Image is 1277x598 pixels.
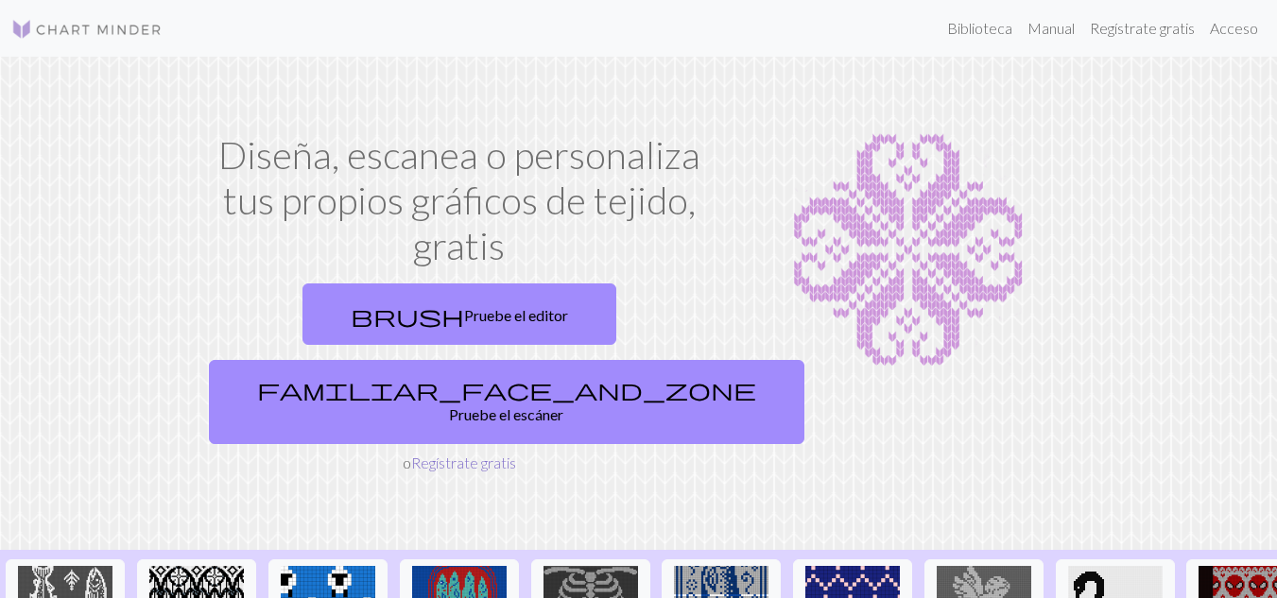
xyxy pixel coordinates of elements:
[947,19,1012,37] font: Biblioteca
[740,132,1077,368] img: Ejemplo de gráfico
[1202,9,1266,47] a: Acceso
[464,306,568,324] font: Pruebe el editor
[1027,19,1075,37] font: Manual
[257,376,756,402] span: familiar_face_and_zone
[940,9,1020,47] a: Biblioteca
[1082,9,1202,47] a: Regístrate gratis
[403,453,411,471] font: o
[1090,19,1195,37] font: Regístrate gratis
[11,18,163,41] img: Logo
[218,132,700,268] font: Diseña, escanea o personaliza tus propios gráficos de tejido, gratis
[411,453,516,471] a: Regístrate gratis
[209,360,804,444] a: Pruebe el escáner
[449,405,563,423] font: Pruebe el escáner
[302,283,616,345] a: Pruebe el editor
[1210,19,1258,37] font: Acceso
[351,302,464,329] span: brush
[1020,9,1082,47] a: Manual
